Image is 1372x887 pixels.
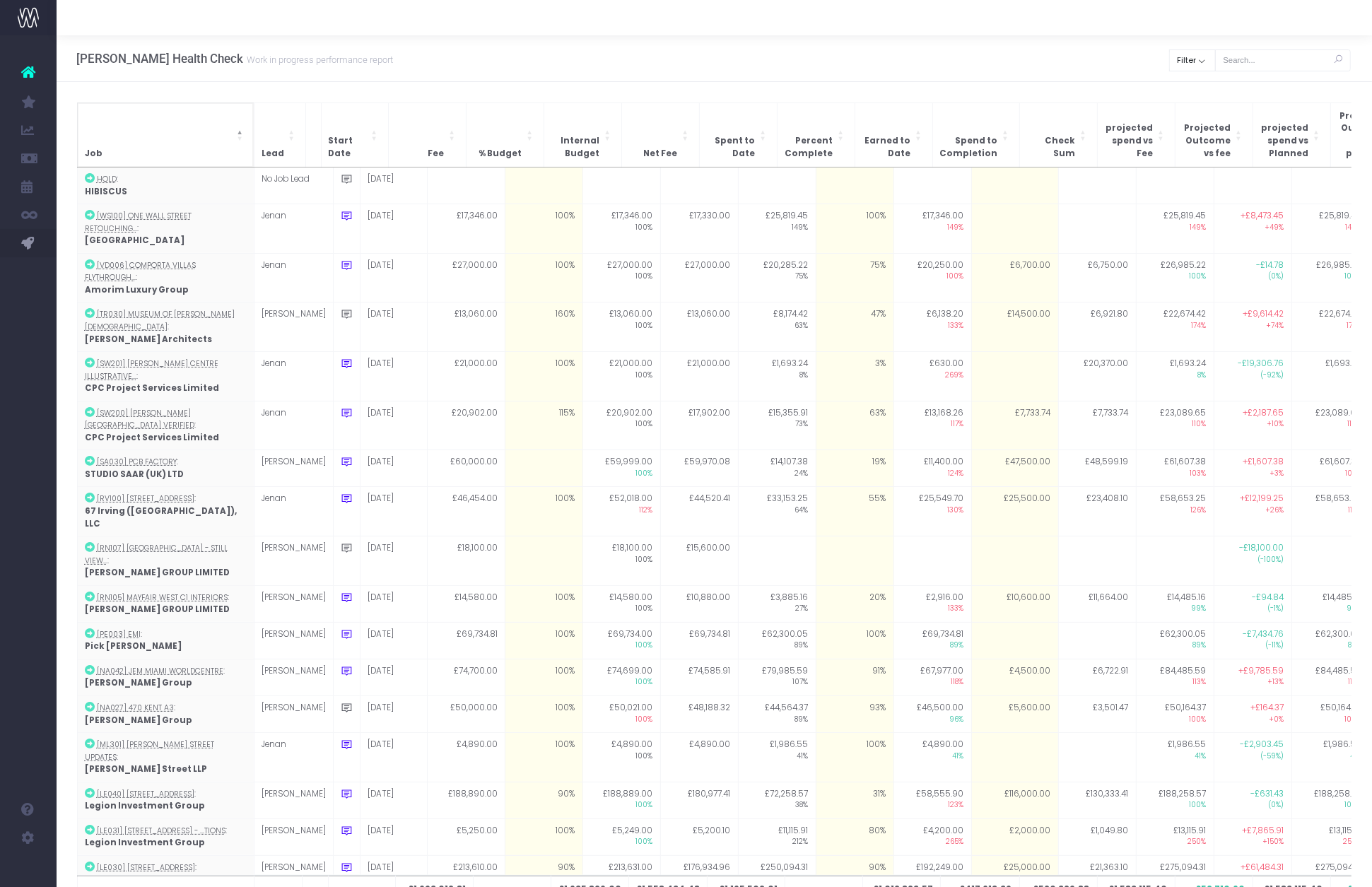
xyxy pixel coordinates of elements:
[544,102,621,167] th: Internal Budget: Activate to sort: Activate to sort
[76,52,393,66] h3: [PERSON_NAME] Health Check
[893,818,971,855] td: £4,200.00
[707,135,756,160] span: Spent to Date
[590,271,653,282] span: 100%
[1291,696,1369,733] td: £50,164.37
[893,782,971,818] td: £58,555.90
[901,223,964,233] span: 149%
[738,204,816,254] td: £25,819.45
[816,450,893,487] td: 19%
[254,253,333,302] td: Jenan
[893,450,971,487] td: £11,400.00
[1221,419,1284,430] span: +10%
[1097,102,1175,167] th: projected spend vs Fee: Activate to sort: Activate to sort
[738,401,816,450] td: £15,355.91
[1253,102,1330,167] th: projected spend vs Planned: Activate to sort: Activate to sort
[1144,321,1207,331] span: 174%
[505,696,582,733] td: 100%
[1221,370,1284,381] span: (-92%)
[660,352,738,401] td: £21,000.00
[427,818,505,855] td: £5,250.00
[505,253,582,302] td: 100%
[77,585,254,622] td: :
[254,204,333,254] td: Jenan
[360,302,427,352] td: [DATE]
[85,260,196,283] abbr: [VD006] Comporta Villas Flythrough
[505,204,582,254] td: 100%
[1136,352,1214,401] td: £1,693.24
[1291,352,1369,401] td: £1,693.24
[254,622,333,659] td: [PERSON_NAME]
[85,334,212,345] strong: [PERSON_NAME] Architects
[505,401,582,450] td: 115%
[582,253,660,302] td: £27,000.00
[360,536,427,586] td: [DATE]
[1058,818,1136,855] td: £1,049.80
[360,733,427,782] td: [DATE]
[660,622,738,659] td: £69,734.81
[746,321,809,331] span: 63%
[1136,401,1214,450] td: £23,089.65
[254,352,333,401] td: Jenan
[85,432,219,443] strong: CPC Project Services Limited
[1291,622,1369,659] td: £62,300.05
[427,585,505,622] td: £14,580.00
[582,659,660,695] td: £74,699.00
[77,253,254,302] td: :
[77,302,254,352] td: :
[77,401,254,450] td: :
[660,696,738,733] td: £48,188.32
[1136,302,1214,352] td: £22,674.42
[85,186,127,197] strong: HIBISCUS
[1058,302,1136,352] td: £6,921.80
[427,204,505,254] td: £17,346.00
[971,585,1058,622] td: £10,600.00
[893,302,971,352] td: £6,138.20
[590,419,653,430] span: 100%
[254,733,333,782] td: Jenan
[582,536,660,586] td: £18,100.00
[893,352,971,401] td: £630.00
[1058,487,1136,536] td: £23,408.10
[816,659,893,695] td: 91%
[816,253,893,302] td: 75%
[254,302,333,352] td: [PERSON_NAME]
[85,235,184,246] strong: [GEOGRAPHIC_DATA]
[360,487,427,536] td: [DATE]
[893,487,971,536] td: £25,549.70
[738,782,816,818] td: £72,258.57
[1291,818,1369,855] td: £13,115.91
[1291,253,1369,302] td: £26,985.22
[254,536,333,586] td: [PERSON_NAME]
[893,733,971,782] td: £4,890.00
[254,401,333,450] td: Jenan
[85,211,192,234] abbr: [WS100] One Wall Street Retouching
[77,622,254,659] td: :
[1136,204,1214,254] td: £25,819.45
[893,585,971,622] td: £2,916.00
[590,469,653,479] span: 100%
[1136,622,1214,659] td: £62,300.05
[360,818,427,855] td: [DATE]
[85,382,219,394] strong: CPC Project Services Limited
[254,585,333,622] td: [PERSON_NAME]
[254,659,333,695] td: [PERSON_NAME]
[738,659,816,695] td: £79,985.59
[77,696,254,733] td: :
[660,733,738,782] td: £4,890.00
[360,352,427,401] td: [DATE]
[816,352,893,401] td: 3%
[1136,585,1214,622] td: £14,485.16
[1299,223,1362,233] span: 149%
[893,696,971,733] td: £46,500.00
[85,358,218,382] abbr: [SW201] Fleming Centre Illustrative
[1058,659,1136,695] td: £6,722.91
[505,352,582,401] td: 100%
[243,52,393,66] small: Work in progress performance report
[893,253,971,302] td: £20,250.00
[660,450,738,487] td: £59,970.08
[738,733,816,782] td: £1,986.55
[582,352,660,401] td: £21,000.00
[427,536,505,586] td: £18,100.00
[777,102,855,167] th: Percent Complete: Activate to sort: Activate to sort
[77,536,254,586] td: :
